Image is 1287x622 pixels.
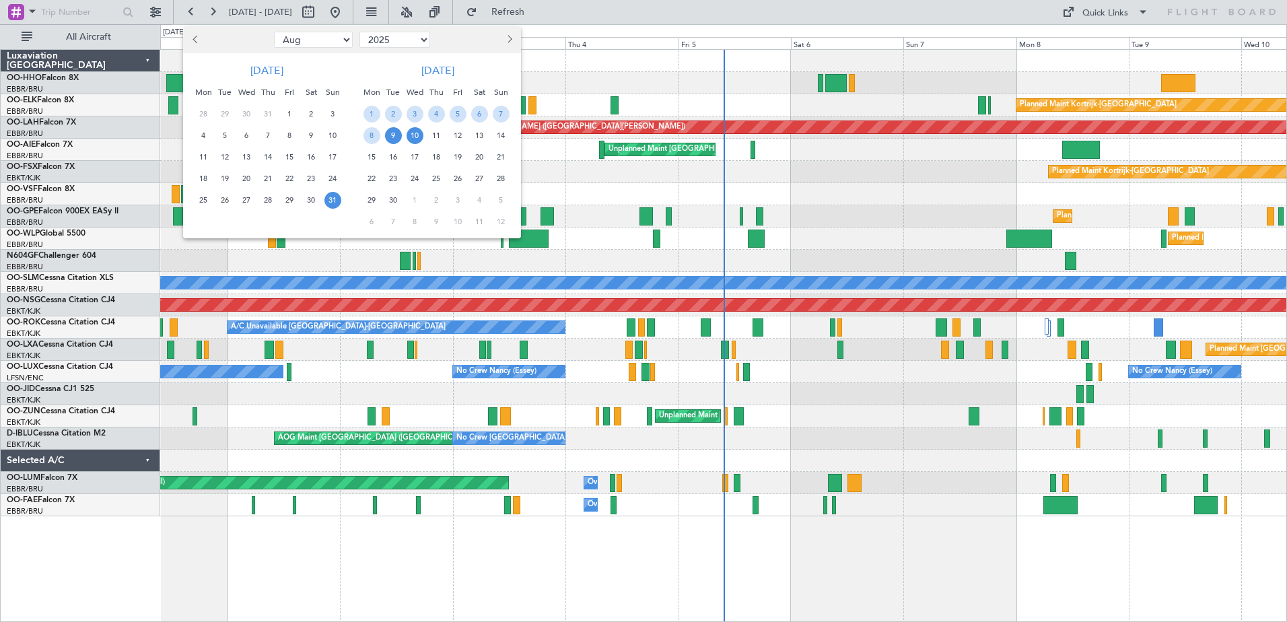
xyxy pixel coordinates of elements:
[404,125,425,146] div: 10-9-2025
[447,81,468,103] div: Fri
[447,211,468,232] div: 10-10-2025
[193,189,214,211] div: 25-8-2025
[217,106,234,123] span: 29
[274,32,353,48] select: Select month
[425,125,447,146] div: 11-9-2025
[493,149,510,166] span: 21
[490,189,512,211] div: 5-10-2025
[407,106,423,123] span: 3
[217,170,234,187] span: 19
[217,127,234,144] span: 5
[407,149,423,166] span: 17
[257,103,279,125] div: 31-7-2025
[257,125,279,146] div: 7-8-2025
[490,125,512,146] div: 14-9-2025
[238,106,255,123] span: 30
[300,125,322,146] div: 9-8-2025
[447,168,468,189] div: 26-9-2025
[361,168,382,189] div: 22-9-2025
[490,211,512,232] div: 12-10-2025
[363,213,380,230] span: 6
[238,149,255,166] span: 13
[382,211,404,232] div: 7-10-2025
[363,149,380,166] span: 15
[490,168,512,189] div: 28-9-2025
[382,125,404,146] div: 9-9-2025
[279,146,300,168] div: 15-8-2025
[303,149,320,166] span: 16
[300,146,322,168] div: 16-8-2025
[236,189,257,211] div: 27-8-2025
[471,170,488,187] span: 27
[471,149,488,166] span: 20
[450,170,466,187] span: 26
[385,170,402,187] span: 23
[404,81,425,103] div: Wed
[425,146,447,168] div: 18-9-2025
[279,81,300,103] div: Fri
[193,146,214,168] div: 11-8-2025
[363,106,380,123] span: 1
[324,192,341,209] span: 31
[214,146,236,168] div: 12-8-2025
[471,192,488,209] span: 4
[428,106,445,123] span: 4
[195,127,212,144] span: 4
[236,81,257,103] div: Wed
[447,146,468,168] div: 19-9-2025
[363,192,380,209] span: 29
[195,170,212,187] span: 18
[217,192,234,209] span: 26
[303,170,320,187] span: 23
[404,103,425,125] div: 3-9-2025
[493,192,510,209] span: 5
[324,170,341,187] span: 24
[300,103,322,125] div: 2-8-2025
[468,81,490,103] div: Sat
[359,32,430,48] select: Select year
[428,192,445,209] span: 2
[281,192,298,209] span: 29
[425,103,447,125] div: 4-9-2025
[361,211,382,232] div: 6-10-2025
[404,189,425,211] div: 1-10-2025
[361,146,382,168] div: 15-9-2025
[385,106,402,123] span: 2
[214,168,236,189] div: 19-8-2025
[236,146,257,168] div: 13-8-2025
[428,170,445,187] span: 25
[303,127,320,144] span: 9
[303,192,320,209] span: 30
[214,103,236,125] div: 29-7-2025
[217,149,234,166] span: 12
[428,149,445,166] span: 18
[214,81,236,103] div: Tue
[493,106,510,123] span: 7
[363,127,380,144] span: 8
[300,189,322,211] div: 30-8-2025
[450,149,466,166] span: 19
[195,192,212,209] span: 25
[385,127,402,144] span: 9
[385,149,402,166] span: 16
[300,168,322,189] div: 23-8-2025
[407,127,423,144] span: 10
[281,127,298,144] span: 8
[425,81,447,103] div: Thu
[257,189,279,211] div: 28-8-2025
[471,213,488,230] span: 11
[493,170,510,187] span: 28
[468,211,490,232] div: 11-10-2025
[447,125,468,146] div: 12-9-2025
[236,168,257,189] div: 20-8-2025
[493,127,510,144] span: 14
[324,106,341,123] span: 3
[236,125,257,146] div: 6-8-2025
[407,192,423,209] span: 1
[471,106,488,123] span: 6
[447,189,468,211] div: 3-10-2025
[490,146,512,168] div: 21-9-2025
[404,146,425,168] div: 17-9-2025
[188,29,203,50] button: Previous month
[300,81,322,103] div: Sat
